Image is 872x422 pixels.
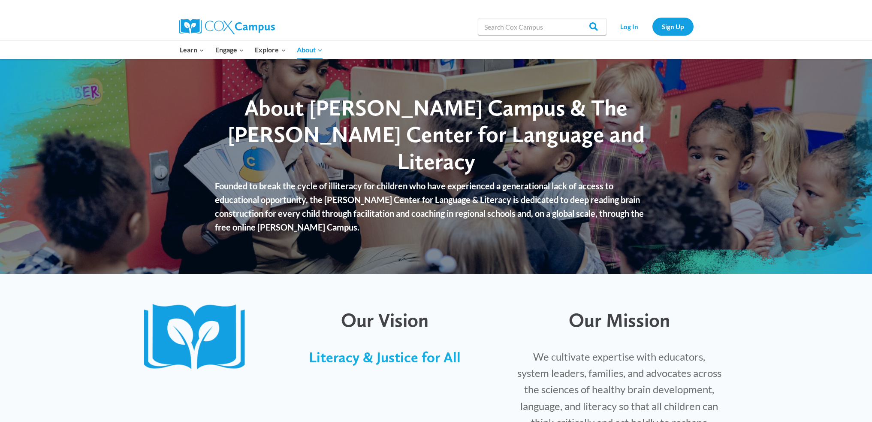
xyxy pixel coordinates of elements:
span: Literacy & Justice for All [309,349,461,366]
a: Sign Up [652,18,694,35]
span: Our Vision [341,308,428,331]
span: About [297,44,323,55]
nav: Secondary Navigation [611,18,694,35]
input: Search Cox Campus [478,18,606,35]
img: CoxCampus-Logo_Book only [144,304,253,372]
a: Log In [611,18,648,35]
nav: Primary Navigation [175,41,328,59]
p: Founded to break the cycle of illiteracy for children who have experienced a generational lack of... [215,179,657,234]
span: Our Mission [569,308,670,331]
span: About [PERSON_NAME] Campus & The [PERSON_NAME] Center for Language and Literacy [228,94,645,175]
img: Cox Campus [179,19,275,34]
span: Explore [255,44,286,55]
span: Learn [180,44,204,55]
span: Engage [215,44,244,55]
